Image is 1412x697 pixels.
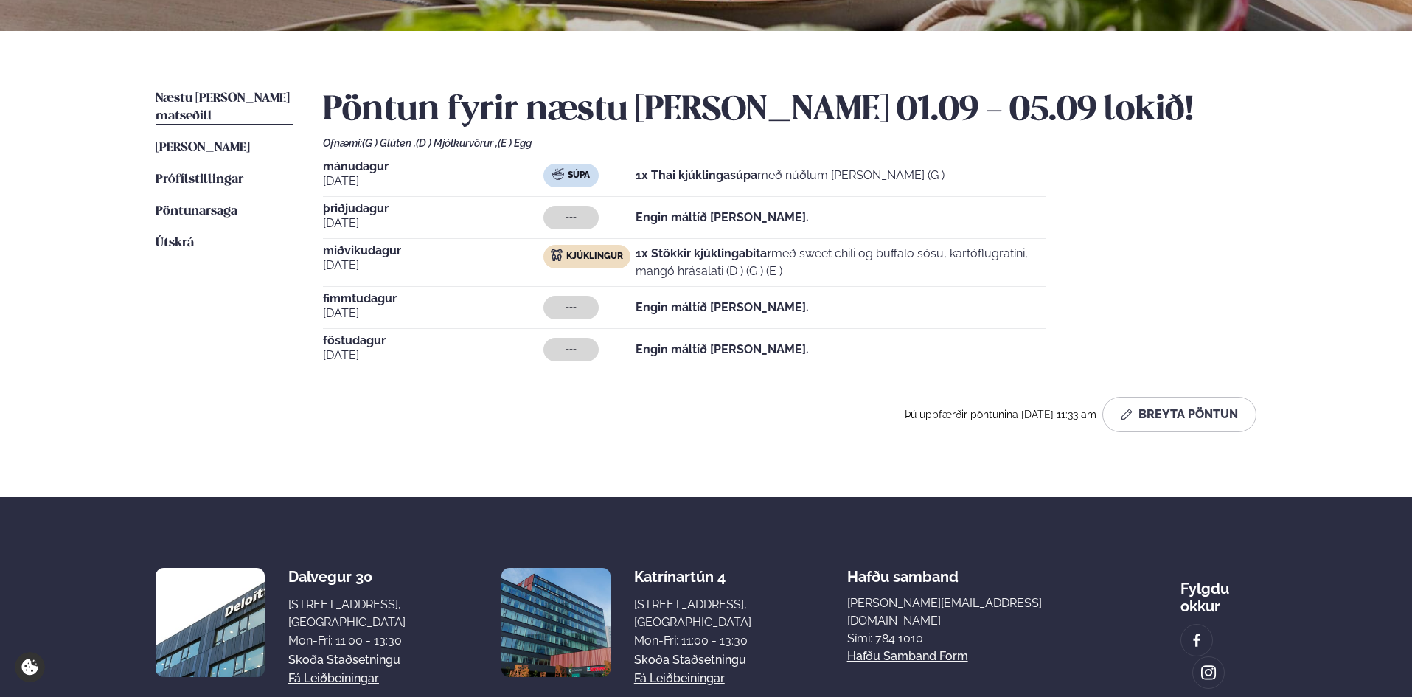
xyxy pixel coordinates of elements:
span: (D ) Mjólkurvörur , [416,137,498,149]
a: Fá leiðbeiningar [634,670,725,687]
a: Cookie settings [15,652,45,682]
div: Katrínartún 4 [634,568,751,586]
a: Prófílstillingar [156,171,243,189]
a: Skoða staðsetningu [288,651,400,669]
div: Mon-Fri: 11:00 - 13:30 [634,632,751,650]
span: (G ) Glúten , [362,137,416,149]
span: Pöntunarsaga [156,205,237,218]
p: Sími: 784 1010 [847,630,1085,648]
img: soup.svg [552,168,564,180]
span: --- [566,212,577,223]
span: (E ) Egg [498,137,532,149]
span: Útskrá [156,237,194,249]
div: [STREET_ADDRESS], [GEOGRAPHIC_DATA] [288,596,406,631]
strong: Engin máltíð [PERSON_NAME]. [636,342,809,356]
span: [DATE] [323,215,543,232]
a: Næstu [PERSON_NAME] matseðill [156,90,293,125]
span: Næstu [PERSON_NAME] matseðill [156,92,290,122]
a: Hafðu samband form [847,648,968,665]
div: Dalvegur 30 [288,568,406,586]
span: [DATE] [323,305,543,322]
div: Fylgdu okkur [1180,568,1256,615]
strong: 1x Thai kjúklingasúpa [636,168,757,182]
span: Súpa [568,170,590,181]
img: image alt [501,568,611,677]
span: --- [566,344,577,356]
a: Skoða staðsetningu [634,651,746,669]
a: image alt [1193,657,1224,688]
a: [PERSON_NAME][EMAIL_ADDRESS][DOMAIN_NAME] [847,594,1085,630]
a: image alt [1181,625,1212,656]
strong: 1x Stökkir kjúklingabitar [636,246,771,260]
strong: Engin máltíð [PERSON_NAME]. [636,210,809,224]
a: Útskrá [156,235,194,252]
span: [DATE] [323,347,543,364]
button: Breyta Pöntun [1102,397,1256,432]
span: föstudagur [323,335,543,347]
strong: Engin máltíð [PERSON_NAME]. [636,300,809,314]
span: [DATE] [323,173,543,190]
span: [DATE] [323,257,543,274]
span: Þú uppfærðir pöntunina [DATE] 11:33 am [905,409,1096,420]
p: með núðlum [PERSON_NAME] (G ) [636,167,945,184]
a: [PERSON_NAME] [156,139,250,157]
span: þriðjudagur [323,203,543,215]
img: image alt [1189,632,1205,649]
span: --- [566,302,577,313]
img: image alt [156,568,265,677]
span: Prófílstillingar [156,173,243,186]
img: chicken.svg [551,249,563,261]
span: Kjúklingur [566,251,623,263]
span: mánudagur [323,161,543,173]
a: Fá leiðbeiningar [288,670,379,687]
span: Hafðu samband [847,556,959,586]
span: [PERSON_NAME] [156,142,250,154]
span: fimmtudagur [323,293,543,305]
span: miðvikudagur [323,245,543,257]
img: image alt [1200,665,1217,682]
div: Ofnæmi: [323,137,1256,149]
p: með sweet chili og buffalo sósu, kartöflugratíni, mangó hrásalati (D ) (G ) (E ) [636,245,1046,280]
div: Mon-Fri: 11:00 - 13:30 [288,632,406,650]
h2: Pöntun fyrir næstu [PERSON_NAME] 01.09 - 05.09 lokið! [323,90,1256,131]
a: Pöntunarsaga [156,203,237,221]
div: [STREET_ADDRESS], [GEOGRAPHIC_DATA] [634,596,751,631]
